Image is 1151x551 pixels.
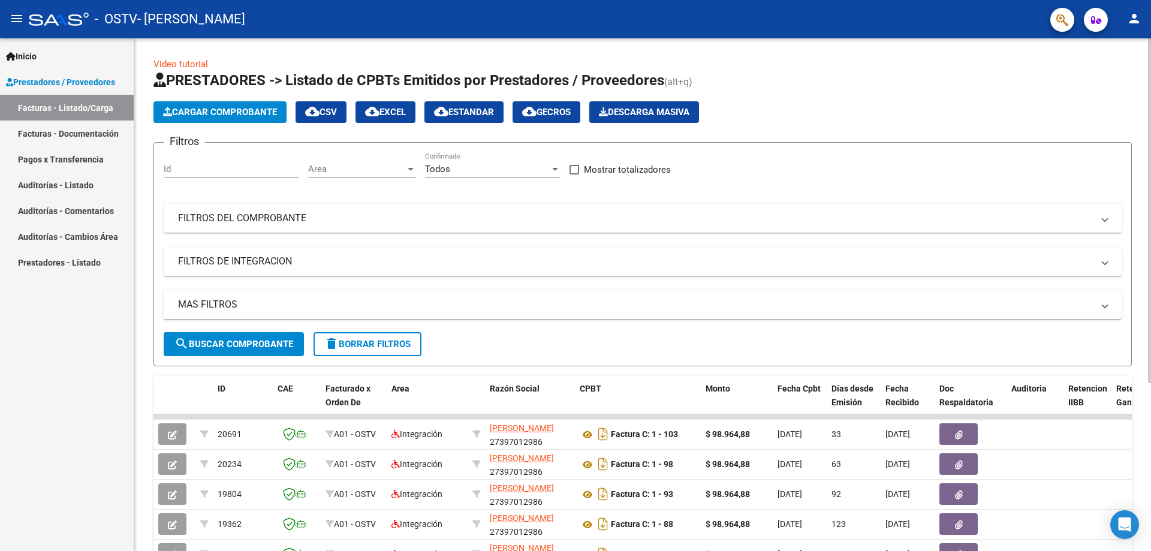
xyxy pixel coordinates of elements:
strong: $ 98.964,88 [706,519,750,529]
span: 20691 [218,429,242,439]
span: [DATE] [885,459,910,469]
strong: $ 98.964,88 [706,459,750,469]
strong: Factura C: 1 - 93 [611,490,673,499]
strong: Factura C: 1 - 88 [611,520,673,529]
span: [DATE] [885,429,910,439]
span: - [PERSON_NAME] [137,6,245,32]
span: [PERSON_NAME] [490,483,554,493]
span: EXCEL [365,107,406,118]
span: A01 - OSTV [334,459,376,469]
span: [DATE] [778,459,802,469]
i: Descargar documento [595,514,611,534]
span: CSV [305,107,337,118]
mat-expansion-panel-header: FILTROS DEL COMPROBANTE [164,204,1122,233]
span: [PERSON_NAME] [490,423,554,433]
datatable-header-cell: Auditoria [1007,376,1063,429]
span: ID [218,384,225,393]
span: Mostrar totalizadores [584,162,671,177]
datatable-header-cell: Area [387,376,468,429]
datatable-header-cell: Facturado x Orden De [321,376,387,429]
span: 19804 [218,489,242,499]
datatable-header-cell: Fecha Recibido [881,376,935,429]
span: (alt+q) [664,76,692,88]
span: 92 [831,489,841,499]
div: 27397012986 [490,481,570,507]
button: Cargar Comprobante [153,101,287,123]
span: Monto [706,384,730,393]
span: 20234 [218,459,242,469]
span: [DATE] [885,519,910,529]
mat-expansion-panel-header: FILTROS DE INTEGRACION [164,247,1122,276]
datatable-header-cell: Monto [701,376,773,429]
span: Buscar Comprobante [174,339,293,350]
span: CAE [278,384,293,393]
span: [DATE] [778,429,802,439]
span: Estandar [434,107,494,118]
button: Buscar Comprobante [164,332,304,356]
span: Area [391,384,409,393]
span: 33 [831,429,841,439]
span: Cargar Comprobante [163,107,277,118]
app-download-masive: Descarga masiva de comprobantes (adjuntos) [589,101,699,123]
span: Integración [391,429,442,439]
span: [PERSON_NAME] [490,513,554,523]
mat-icon: cloud_download [434,104,448,119]
span: A01 - OSTV [334,489,376,499]
span: Razón Social [490,384,540,393]
mat-panel-title: FILTROS DEL COMPROBANTE [178,212,1093,225]
span: [DATE] [778,519,802,529]
mat-icon: delete [324,336,339,351]
mat-icon: cloud_download [305,104,320,119]
datatable-header-cell: Retencion IIBB [1063,376,1111,429]
span: 123 [831,519,846,529]
strong: Factura C: 1 - 98 [611,460,673,469]
i: Descargar documento [595,424,611,444]
datatable-header-cell: ID [213,376,273,429]
div: Open Intercom Messenger [1110,510,1139,539]
span: Auditoria [1011,384,1047,393]
span: Integración [391,459,442,469]
datatable-header-cell: Razón Social [485,376,575,429]
span: Descarga Masiva [599,107,689,118]
span: PRESTADORES -> Listado de CPBTs Emitidos por Prestadores / Proveedores [153,72,664,89]
span: Fecha Recibido [885,384,919,407]
mat-icon: menu [10,11,24,26]
h3: Filtros [164,133,205,150]
span: - OSTV [95,6,137,32]
span: Días desde Emisión [831,384,873,407]
span: Borrar Filtros [324,339,411,350]
span: A01 - OSTV [334,519,376,529]
span: [DATE] [778,489,802,499]
button: Descarga Masiva [589,101,699,123]
span: 63 [831,459,841,469]
span: Doc Respaldatoria [939,384,993,407]
button: CSV [296,101,346,123]
span: Area [308,164,405,174]
mat-icon: cloud_download [522,104,537,119]
span: CPBT [580,384,601,393]
datatable-header-cell: Días desde Emisión [827,376,881,429]
span: Integración [391,489,442,499]
mat-expansion-panel-header: MAS FILTROS [164,290,1122,319]
a: Video tutorial [153,59,208,70]
span: A01 - OSTV [334,429,376,439]
strong: $ 98.964,88 [706,429,750,439]
strong: $ 98.964,88 [706,489,750,499]
span: Prestadores / Proveedores [6,76,115,89]
span: Gecros [522,107,571,118]
datatable-header-cell: Fecha Cpbt [773,376,827,429]
mat-icon: person [1127,11,1141,26]
mat-panel-title: FILTROS DE INTEGRACION [178,255,1093,268]
datatable-header-cell: CAE [273,376,321,429]
span: Fecha Cpbt [778,384,821,393]
span: Todos [425,164,450,174]
span: Retencion IIBB [1068,384,1107,407]
button: Borrar Filtros [314,332,421,356]
mat-icon: cloud_download [365,104,379,119]
div: 27397012986 [490,451,570,477]
span: Integración [391,519,442,529]
span: [DATE] [885,489,910,499]
button: EXCEL [355,101,415,123]
datatable-header-cell: CPBT [575,376,701,429]
i: Descargar documento [595,484,611,504]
